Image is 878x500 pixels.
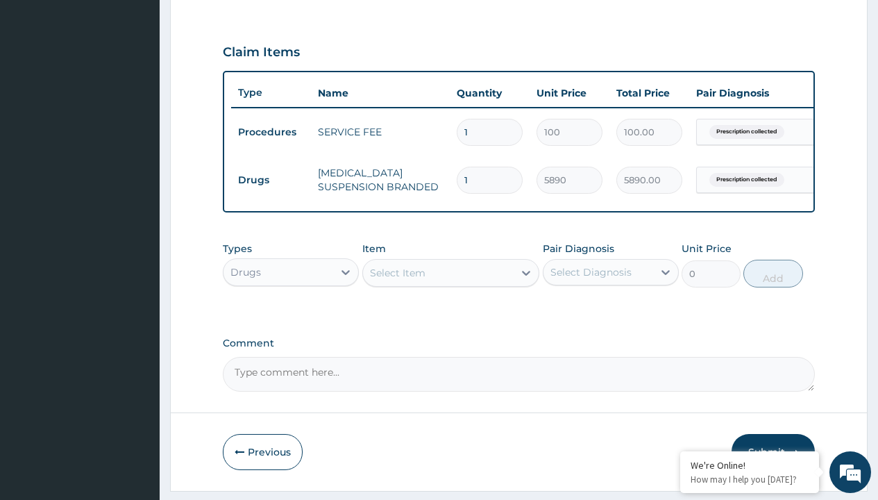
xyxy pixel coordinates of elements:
[311,159,450,201] td: [MEDICAL_DATA] SUSPENSION BRANDED
[26,69,56,104] img: d_794563401_company_1708531726252_794563401
[732,434,815,470] button: Submit
[543,242,614,256] label: Pair Diagnosis
[691,459,809,472] div: We're Online!
[228,7,261,40] div: Minimize live chat window
[81,157,192,297] span: We're online!
[231,167,311,193] td: Drugs
[609,79,689,107] th: Total Price
[72,78,233,96] div: Chat with us now
[709,173,784,187] span: Prescription collected
[231,80,311,106] th: Type
[223,45,300,60] h3: Claim Items
[230,265,261,279] div: Drugs
[682,242,732,256] label: Unit Price
[530,79,609,107] th: Unit Price
[689,79,842,107] th: Pair Diagnosis
[231,119,311,145] td: Procedures
[550,265,632,279] div: Select Diagnosis
[362,242,386,256] label: Item
[223,337,815,349] label: Comment
[223,434,303,470] button: Previous
[370,266,425,280] div: Select Item
[743,260,802,287] button: Add
[709,125,784,139] span: Prescription collected
[7,344,264,392] textarea: Type your message and hit 'Enter'
[691,474,809,485] p: How may I help you today?
[311,118,450,146] td: SERVICE FEE
[311,79,450,107] th: Name
[450,79,530,107] th: Quantity
[223,243,252,255] label: Types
